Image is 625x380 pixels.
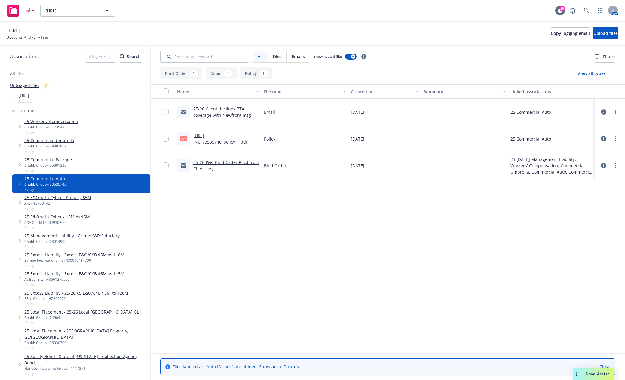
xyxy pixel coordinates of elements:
span: Policy [24,149,74,154]
a: 25 Commercial Umbrella [24,137,74,144]
div: AXA XL - MTE904930200 [24,220,90,225]
a: 25 Management Liability - Crime/K&R/Fiduciary [24,233,120,239]
a: 25 Surety Bond - State of [US_STATE] - Collection Agency Bond [24,353,148,366]
span: Files [41,35,49,40]
div: Summary [424,88,499,95]
span: [DATE] [351,109,364,115]
div: Chubb Group - 68014909 [24,239,120,244]
div: AIG - 13750142 [24,201,91,206]
div: Name [177,88,253,95]
button: SearchSearch [120,51,141,63]
a: 25 Commercial Auto [24,175,66,182]
button: Filters [595,51,615,63]
div: RSUI Group - LHZ869972 [24,296,128,301]
div: 1 [224,70,232,77]
input: Toggle Row Selected [163,136,169,142]
a: 25 Workers' Compensation [24,118,78,125]
button: Policy [240,67,272,79]
div: Chubb Group - 36030309 [24,340,148,345]
div: 7 [42,82,50,89]
div: 25 Commercial Auto [510,136,551,142]
span: [DATE] [351,136,364,142]
span: [DATE] [351,162,364,169]
a: All files [10,71,24,76]
a: Files [5,2,38,19]
div: Drag to move [573,368,581,380]
span: Policy [24,130,78,135]
button: Upload files [593,27,618,39]
span: Files labeled as "Auto ID card" are hidden. [173,363,299,370]
div: File type [264,88,339,95]
button: Summary [421,84,508,99]
div: At-Bay, Inc. - AB661276505 [24,277,124,282]
span: Copy logging email [551,30,590,36]
span: [URL] [45,8,97,14]
span: Files [273,53,282,60]
span: Bind Order [264,162,286,169]
span: Filters [595,54,615,60]
a: more [612,162,619,169]
span: Emails [292,53,305,60]
button: Copy logging email [551,27,590,39]
div: 29 [559,6,565,11]
a: 25 Local Placement - [GEOGRAPHIC_DATA] Property, GL/[GEOGRAPHIC_DATA] [24,328,148,340]
span: Files [25,8,35,13]
a: Close [599,363,610,370]
div: Chubb Group - 35801330 [24,163,72,168]
span: [URL] [18,92,32,99]
input: Select all [163,88,169,94]
span: Policy [264,136,275,142]
input: Search by keyword... [160,51,249,63]
a: more [612,135,619,142]
span: Policy [24,301,128,306]
button: Email [206,67,237,79]
a: 25 Excess Liability - Excess E&O/CYB $5M xs $10M [24,252,124,258]
a: Accounts [7,35,23,40]
span: Policy [24,225,90,230]
button: File type [262,84,348,99]
span: Policy [24,263,124,268]
a: 25 E&O with Cyber - Primary $5M [24,194,91,201]
span: Filters [603,54,615,60]
a: Report a Bug [567,5,579,17]
a: 25 Local Placement - 25-26 Local [GEOGRAPHIC_DATA] GL [24,309,139,315]
button: Nova Assist [573,368,614,380]
div: Sompo International - CTX30096414700 [24,258,124,263]
button: Linked associations [508,84,595,99]
span: All [258,53,263,60]
button: Bind Order [160,67,202,79]
span: Email [264,109,275,115]
span: Policy [24,371,148,376]
span: Upload files [593,30,618,36]
button: View all types [568,67,615,79]
span: Account [18,99,32,104]
span: Policy [24,187,66,192]
span: Policy [24,206,91,211]
span: Policies [18,109,37,113]
div: 1 [190,70,198,77]
span: Nova Assist [586,371,609,376]
div: 25 [DATE] Management Liability, Workers' Compensation, Commercial Umbrella, Commercial Auto, Comm... [510,156,593,175]
div: Chubb Group - 73535740 [24,182,66,187]
div: Chubb Group - 71735435 [24,125,78,130]
a: 25 E&O with Cyber - $5M xs $5M [24,214,90,220]
span: Policy [24,320,139,325]
span: Associations [10,53,39,60]
span: pdf [180,136,187,141]
span: [URL] [7,27,20,35]
span: Policy [24,345,148,351]
div: Chubb Group - 74504 [24,315,139,320]
span: Show nested files [314,54,343,59]
input: Toggle Row Selected [163,162,169,168]
input: Toggle Row Selected [163,109,169,115]
div: Chubb Group - 79881852 [24,144,74,149]
span: Policy [24,244,120,249]
div: Linked associations [510,88,593,95]
span: Policy [24,168,72,173]
div: Hanover Insurance Group - 1117374 [24,366,148,371]
a: 25 Excess Liability - Excess E&O/CYB $5M xs $15M [24,270,124,277]
a: 25 Commercial Package [24,156,72,163]
a: Untriaged files [10,82,39,88]
svg: Search [120,54,124,59]
a: [URL] [27,35,36,40]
